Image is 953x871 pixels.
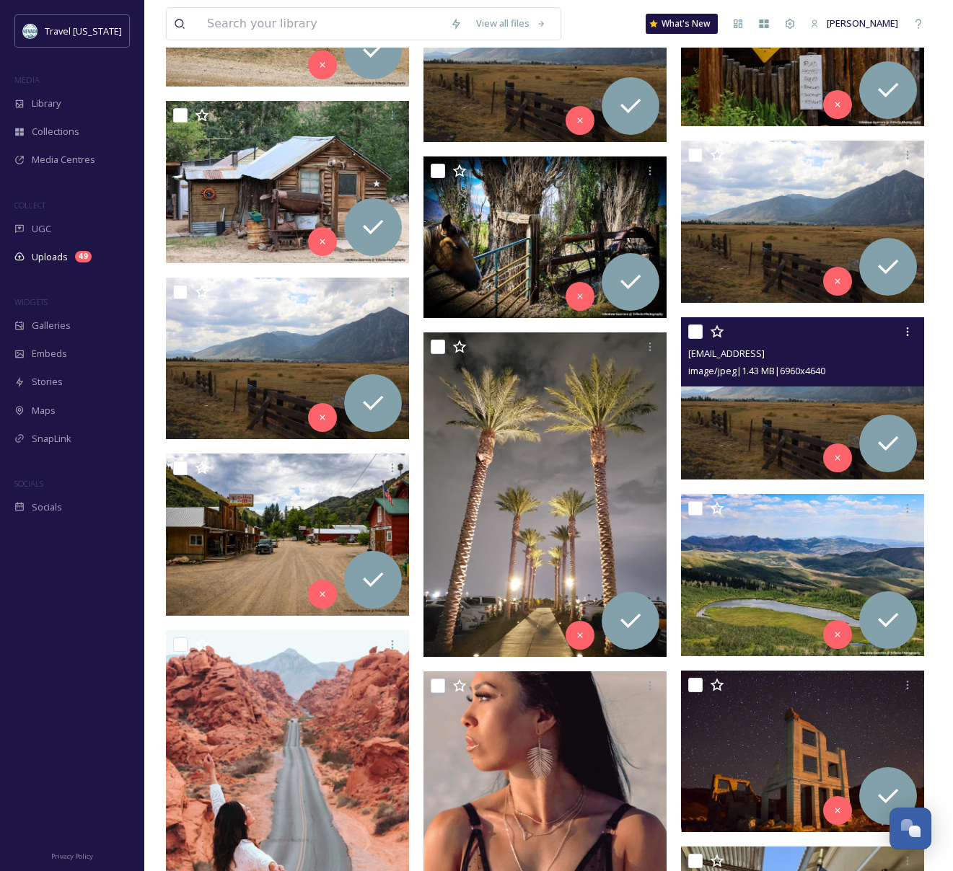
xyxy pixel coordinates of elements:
[646,14,718,34] a: What's New
[23,24,38,38] img: download.jpeg
[827,17,898,30] span: [PERSON_NAME]
[32,500,62,514] span: Socials
[688,347,765,360] span: [EMAIL_ADDRESS]
[51,846,93,864] a: Privacy Policy
[45,25,122,37] span: Travel [US_STATE]
[423,332,667,656] img: ext_1758321739.775439_Odessal74@yahoo.com-20250918_200858.jpg
[166,454,409,616] img: ext_1758348864.716993_ask_4_andy@yahoo.com-0S6A2517.jpeg
[681,494,924,656] img: ext_1758349014.762883_ask_4_andy@yahoo.com-498A5722.jpeg
[681,317,924,479] img: ext_1758349419.27591_ask_4_andy@yahoo.com-0S6A3007.jpeg
[32,97,61,110] span: Library
[51,852,93,861] span: Privacy Policy
[890,808,931,849] button: Open Chat
[469,9,553,37] a: View all files
[32,153,95,167] span: Media Centres
[75,251,92,262] div: 49
[32,125,79,138] span: Collections
[32,432,71,446] span: SnapLink
[200,8,443,40] input: Search your library
[423,156,667,319] img: ext_1758349196.752264_ask_4_andy@yahoo.com-0S6A3108.jpeg
[32,319,71,332] span: Galleries
[14,74,40,85] span: MEDIA
[14,296,48,307] span: WIDGETS
[32,404,56,417] span: Maps
[14,478,43,489] span: SOCIALS
[166,278,409,440] img: ext_1758349419.27217_ask_4_andy@yahoo.com-0S6A3007.jpeg
[803,9,905,37] a: [PERSON_NAME]
[32,222,51,236] span: UGC
[681,141,924,303] img: ext_1758349421.788665_ask_4_andy@yahoo.com-0S6A3007.jpeg
[32,250,68,264] span: Uploads
[688,364,825,377] span: image/jpeg | 1.43 MB | 6960 x 4640
[14,200,45,211] span: COLLECT
[32,375,63,389] span: Stories
[166,101,409,263] img: ext_1758349421.536995_ask_4_andy@yahoo.com-498A5739.jpeg
[681,670,924,832] img: ext_1758310463.163886_timothydouglass29@gmail.com-TWD_7215-print 8x12.JPG
[32,347,67,361] span: Embeds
